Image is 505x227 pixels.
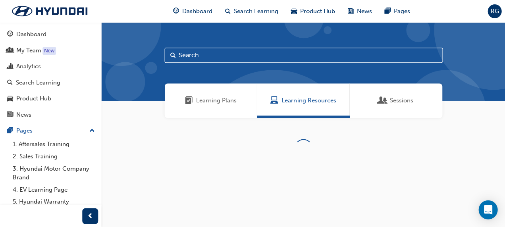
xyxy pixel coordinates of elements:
[281,96,336,105] span: Learning Resources
[196,96,236,105] span: Learning Plans
[16,110,31,119] div: News
[284,3,341,19] a: car-iconProduct Hub
[16,126,33,135] div: Pages
[389,96,413,105] span: Sessions
[378,96,386,105] span: Sessions
[3,123,98,138] button: Pages
[270,96,278,105] span: Learning Resources
[233,7,278,16] span: Search Learning
[16,62,41,71] div: Analytics
[3,27,98,42] a: Dashboard
[291,6,297,16] span: car-icon
[3,25,98,123] button: DashboardMy TeamAnalyticsSearch LearningProduct HubNews
[164,48,442,63] input: Search...
[170,51,176,60] span: Search
[384,6,390,16] span: pages-icon
[16,78,60,87] div: Search Learning
[7,127,13,135] span: pages-icon
[7,31,13,38] span: guage-icon
[3,59,98,74] a: Analytics
[357,7,372,16] span: News
[341,3,378,19] a: news-iconNews
[16,94,51,103] div: Product Hub
[490,7,498,16] span: RG
[7,63,13,70] span: chart-icon
[89,126,95,136] span: up-icon
[347,6,353,16] span: news-icon
[225,6,230,16] span: search-icon
[87,211,93,221] span: prev-icon
[166,3,218,19] a: guage-iconDashboard
[218,3,284,19] a: search-iconSearch Learning
[300,7,335,16] span: Product Hub
[3,108,98,122] a: News
[7,95,13,102] span: car-icon
[10,195,98,208] a: 5. Hyundai Warranty
[7,112,13,119] span: news-icon
[7,79,13,87] span: search-icon
[4,3,95,19] img: Trak
[16,30,46,39] div: Dashboard
[10,162,98,183] a: 3. Hyundai Motor Company Brand
[3,91,98,106] a: Product Hub
[10,183,98,196] a: 4. EV Learning Page
[7,47,13,54] span: people-icon
[16,46,41,55] div: My Team
[3,75,98,90] a: Search Learning
[378,3,416,19] a: pages-iconPages
[173,6,179,16] span: guage-icon
[478,200,497,219] div: Open Intercom Messenger
[42,47,56,55] div: Tooltip anchor
[393,7,410,16] span: Pages
[10,150,98,162] a: 2. Sales Training
[257,83,349,118] a: Learning ResourcesLearning Resources
[182,7,212,16] span: Dashboard
[10,138,98,150] a: 1. Aftersales Training
[164,83,257,118] a: Learning PlansLearning Plans
[487,4,501,18] button: RG
[185,96,193,105] span: Learning Plans
[3,43,98,58] a: My Team
[349,83,442,118] a: SessionsSessions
